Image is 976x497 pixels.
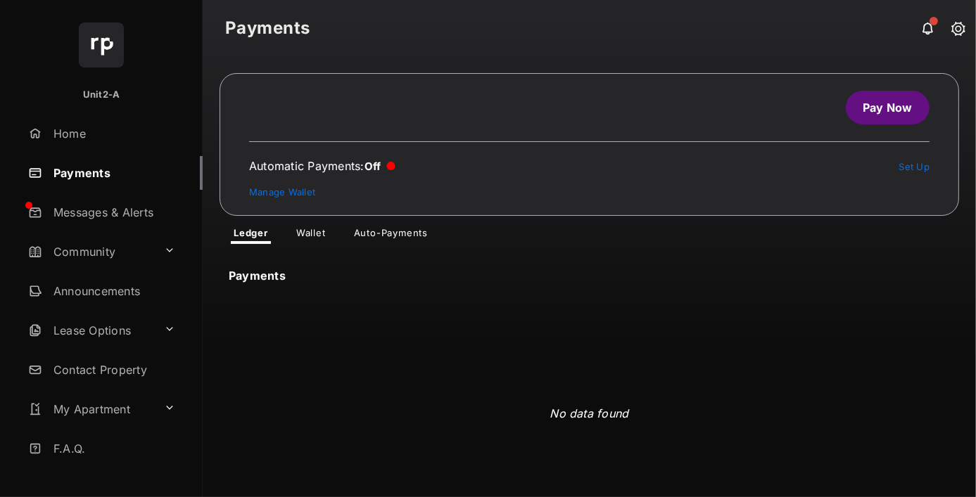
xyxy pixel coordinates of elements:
strong: Payments [225,20,310,37]
p: Unit2-A [83,88,120,102]
a: Set Up [899,161,930,172]
a: My Apartment [23,392,158,426]
a: F.A.Q. [23,432,203,465]
a: Lease Options [23,314,158,347]
p: No data found [550,405,628,422]
a: Ledger [222,227,279,244]
a: Wallet [285,227,337,244]
span: Off [365,160,381,173]
a: Announcements [23,274,203,308]
a: Messages & Alerts [23,195,203,229]
a: Payments [23,156,203,190]
a: Contact Property [23,353,203,387]
h3: Payments [229,269,290,275]
a: Manage Wallet [249,186,315,198]
a: Home [23,117,203,150]
div: Automatic Payments : [249,159,395,173]
a: Auto-Payments [343,227,439,244]
a: Community [23,235,158,269]
img: svg+xml;base64,PHN2ZyB4bWxucz0iaHR0cDovL3d3dy53My5vcmcvMjAwMC9zdmciIHdpZHRoPSI2NCIgaGVpZ2h0PSI2NC... [79,22,124,67]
